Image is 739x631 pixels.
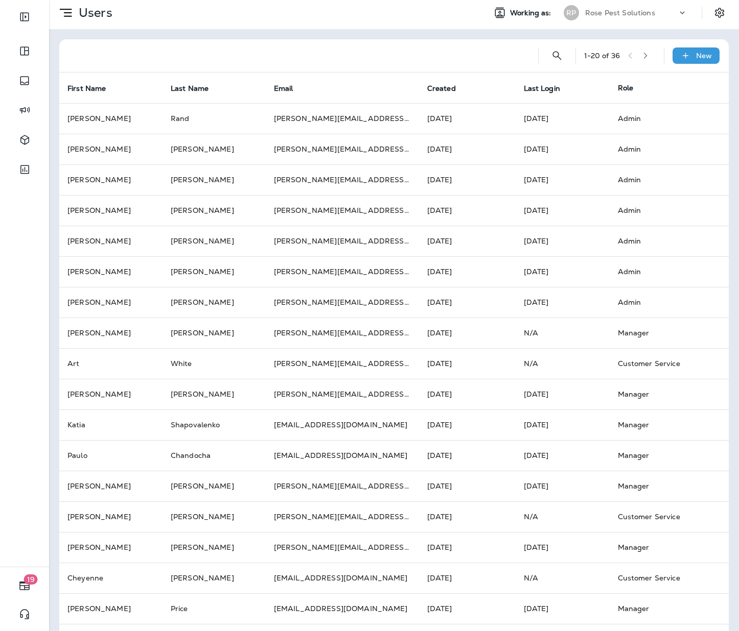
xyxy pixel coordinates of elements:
[516,379,610,409] td: [DATE]
[266,440,419,471] td: [EMAIL_ADDRESS][DOMAIN_NAME]
[59,287,163,318] td: [PERSON_NAME]
[163,287,266,318] td: [PERSON_NAME]
[516,287,610,318] td: [DATE]
[516,164,610,195] td: [DATE]
[710,4,729,22] button: Settings
[419,348,516,379] td: [DATE]
[419,593,516,624] td: [DATE]
[510,9,553,17] span: Working as:
[59,134,163,164] td: [PERSON_NAME]
[266,471,419,501] td: [PERSON_NAME][EMAIL_ADDRESS][DOMAIN_NAME]
[564,5,579,20] div: RP
[266,318,419,348] td: [PERSON_NAME][EMAIL_ADDRESS][DOMAIN_NAME]
[163,501,266,532] td: [PERSON_NAME]
[584,52,620,60] div: 1 - 20 of 36
[10,575,39,596] button: 19
[59,379,163,409] td: [PERSON_NAME]
[516,103,610,134] td: [DATE]
[171,84,222,93] span: Last Name
[610,256,712,287] td: Admin
[427,84,456,93] span: Created
[163,409,266,440] td: Shapovalenko
[67,84,119,93] span: First Name
[59,440,163,471] td: Paulo
[547,45,567,66] button: Search Users
[419,318,516,348] td: [DATE]
[516,593,610,624] td: [DATE]
[59,471,163,501] td: [PERSON_NAME]
[516,532,610,563] td: [DATE]
[610,103,712,134] td: Admin
[163,532,266,563] td: [PERSON_NAME]
[516,409,610,440] td: [DATE]
[419,379,516,409] td: [DATE]
[419,563,516,593] td: [DATE]
[163,348,266,379] td: White
[610,134,712,164] td: Admin
[59,195,163,226] td: [PERSON_NAME]
[266,195,419,226] td: [PERSON_NAME][EMAIL_ADDRESS][DOMAIN_NAME]
[163,164,266,195] td: [PERSON_NAME]
[163,256,266,287] td: [PERSON_NAME]
[419,440,516,471] td: [DATE]
[266,379,419,409] td: [PERSON_NAME][EMAIL_ADDRESS][DOMAIN_NAME]
[419,226,516,256] td: [DATE]
[75,5,112,20] p: Users
[59,348,163,379] td: Art
[419,471,516,501] td: [DATE]
[266,103,419,134] td: [PERSON_NAME][EMAIL_ADDRESS][DOMAIN_NAME]
[419,134,516,164] td: [DATE]
[516,256,610,287] td: [DATE]
[59,593,163,624] td: [PERSON_NAME]
[266,164,419,195] td: [PERSON_NAME][EMAIL_ADDRESS][DOMAIN_NAME]
[59,532,163,563] td: [PERSON_NAME]
[59,226,163,256] td: [PERSON_NAME]
[419,409,516,440] td: [DATE]
[610,440,712,471] td: Manager
[419,532,516,563] td: [DATE]
[610,409,712,440] td: Manager
[610,593,712,624] td: Manager
[610,164,712,195] td: Admin
[516,348,610,379] td: N/A
[163,593,266,624] td: Price
[266,287,419,318] td: [PERSON_NAME][EMAIL_ADDRESS][DOMAIN_NAME]
[610,195,712,226] td: Admin
[266,256,419,287] td: [PERSON_NAME][EMAIL_ADDRESS][DOMAIN_NAME]
[59,256,163,287] td: [PERSON_NAME]
[163,318,266,348] td: [PERSON_NAME]
[274,84,307,93] span: Email
[419,195,516,226] td: [DATE]
[419,287,516,318] td: [DATE]
[59,318,163,348] td: [PERSON_NAME]
[618,83,634,92] span: Role
[516,440,610,471] td: [DATE]
[696,52,712,60] p: New
[516,195,610,226] td: [DATE]
[266,532,419,563] td: [PERSON_NAME][EMAIL_ADDRESS][DOMAIN_NAME]
[610,501,712,532] td: Customer Service
[516,563,610,593] td: N/A
[516,318,610,348] td: N/A
[163,226,266,256] td: [PERSON_NAME]
[516,226,610,256] td: [DATE]
[419,256,516,287] td: [DATE]
[266,409,419,440] td: [EMAIL_ADDRESS][DOMAIN_NAME]
[163,195,266,226] td: [PERSON_NAME]
[419,103,516,134] td: [DATE]
[10,7,39,27] button: Expand Sidebar
[163,563,266,593] td: [PERSON_NAME]
[516,501,610,532] td: N/A
[59,501,163,532] td: [PERSON_NAME]
[163,103,266,134] td: Rand
[59,164,163,195] td: [PERSON_NAME]
[171,84,209,93] span: Last Name
[266,226,419,256] td: [PERSON_NAME][EMAIL_ADDRESS][DOMAIN_NAME]
[266,593,419,624] td: [EMAIL_ADDRESS][DOMAIN_NAME]
[266,563,419,593] td: [EMAIL_ADDRESS][DOMAIN_NAME]
[516,471,610,501] td: [DATE]
[610,318,712,348] td: Manager
[59,563,163,593] td: Cheyenne
[419,164,516,195] td: [DATE]
[524,84,573,93] span: Last Login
